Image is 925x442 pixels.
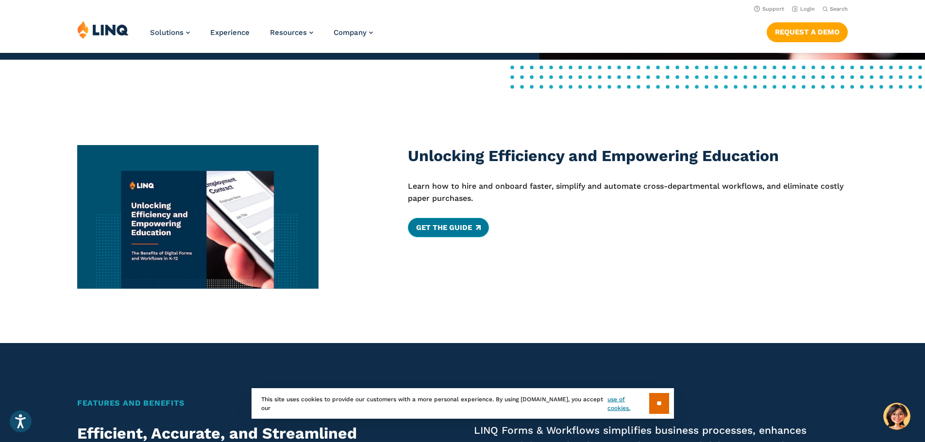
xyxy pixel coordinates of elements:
a: Login [792,6,815,12]
button: Open Search Bar [823,5,848,13]
a: Company [334,28,373,37]
a: Resources [270,28,313,37]
img: Unlocking Efficiency and Empowering Education [77,145,319,289]
button: Hello, have a question? Let’s chat. [883,403,910,430]
nav: Button Navigation [767,20,848,42]
a: Get The Guide [408,218,489,237]
span: Solutions [150,28,184,37]
span: Search [830,6,848,12]
h3: Unlocking Efficiency and Empowering Education [408,145,848,167]
nav: Primary Navigation [150,20,373,52]
img: LINQ | K‑12 Software [77,20,129,39]
a: use of cookies. [607,395,649,412]
p: Learn how to hire and onboard faster, simplify and automate cross-departmental workflows, and eli... [408,180,848,204]
h2: Features and Benefits [77,397,848,409]
a: Request a Demo [767,22,848,42]
a: Experience [210,28,250,37]
a: Support [754,6,784,12]
span: Resources [270,28,307,37]
div: This site uses cookies to provide our customers with a more personal experience. By using [DOMAIN... [252,388,674,419]
span: Company [334,28,367,37]
a: Solutions [150,28,190,37]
